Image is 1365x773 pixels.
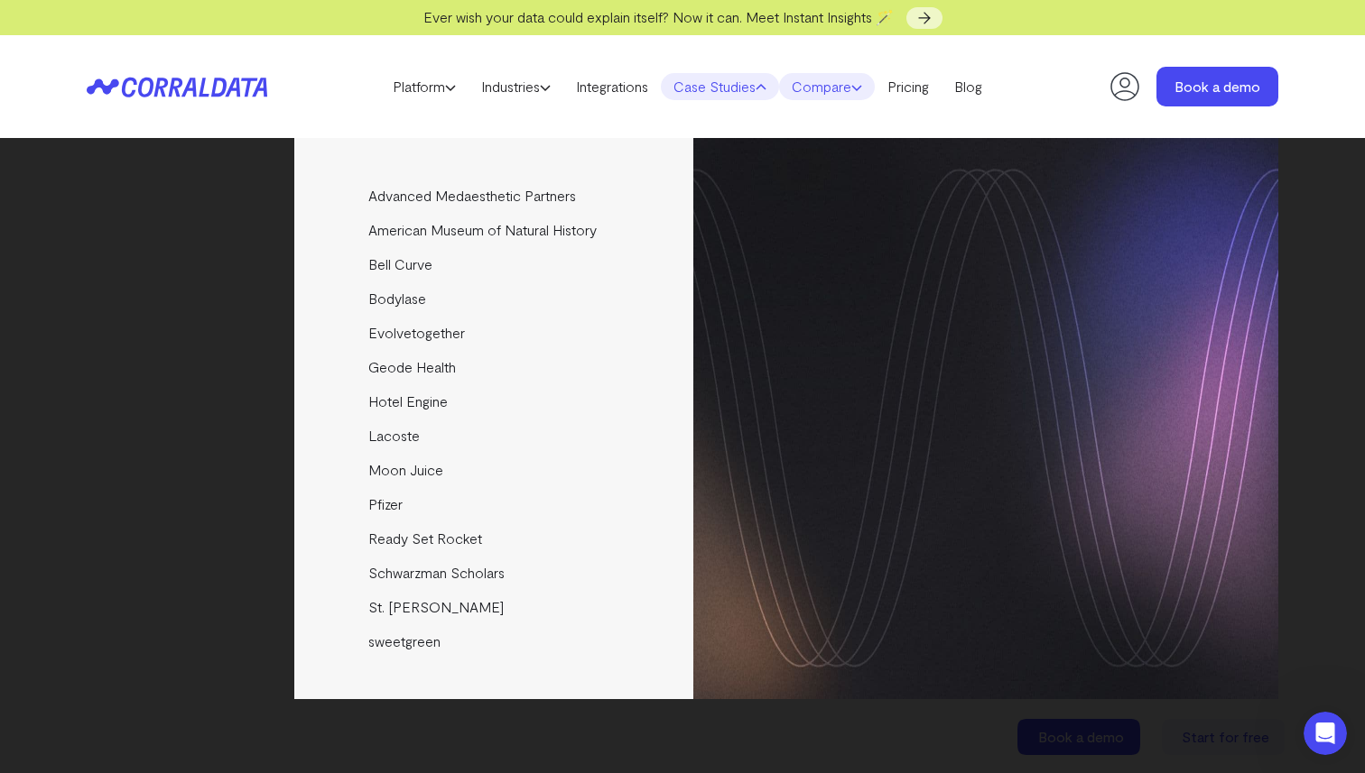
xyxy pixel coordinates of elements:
[469,73,563,100] a: Industries
[423,8,894,25] span: Ever wish your data could explain itself? Now it can. Meet Instant Insights 🪄
[294,213,696,247] a: American Museum of Natural History
[294,179,696,213] a: Advanced Medaesthetic Partners
[294,590,696,624] a: St. [PERSON_NAME]
[294,384,696,419] a: Hotel Engine
[942,73,995,100] a: Blog
[563,73,661,100] a: Integrations
[294,350,696,384] a: Geode Health
[294,247,696,281] a: Bell Curve
[294,624,696,658] a: sweetgreen
[294,419,696,453] a: Lacoste
[294,316,696,350] a: Evolvetogether
[294,281,696,316] a: Bodylase
[875,73,942,100] a: Pricing
[294,453,696,487] a: Moon Juice
[1304,712,1347,755] iframe: Intercom live chat
[380,73,469,100] a: Platform
[294,556,696,590] a: Schwarzman Scholars
[1156,67,1278,106] a: Book a demo
[661,73,779,100] a: Case Studies
[294,487,696,521] a: Pfizer
[779,73,875,100] a: Compare
[294,521,696,556] a: Ready Set Rocket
